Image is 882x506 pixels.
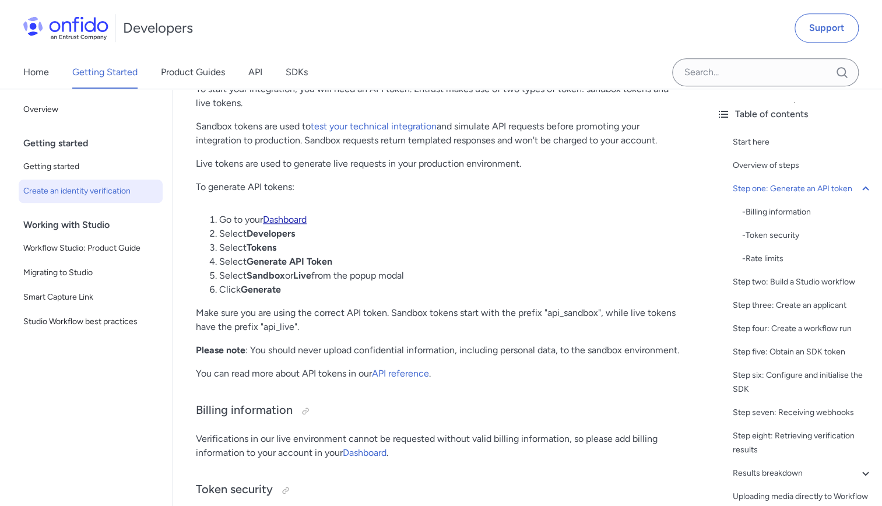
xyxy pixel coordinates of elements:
[19,98,163,121] a: Overview
[219,283,684,297] li: Click
[241,284,281,295] strong: Generate
[733,135,873,149] a: Start here
[716,107,873,121] div: Table of contents
[196,306,684,334] p: Make sure you are using the correct API token. Sandbox tokens start with the prefix "api_sandbox"...
[23,160,158,174] span: Getting started
[343,447,386,458] a: Dashboard
[286,56,308,89] a: SDKs
[733,275,873,289] a: Step two: Build a Studio workflow
[219,241,684,255] li: Select
[733,406,873,420] a: Step seven: Receiving webhooks
[196,120,684,147] p: Sandbox tokens are used to and simulate API requests before promoting your integration to product...
[72,56,138,89] a: Getting Started
[19,180,163,203] a: Create an identity verification
[372,368,429,379] a: API reference
[733,182,873,196] a: Step one: Generate an API token
[196,180,684,194] p: To generate API tokens:
[19,261,163,284] a: Migrating to Studio
[733,466,873,480] a: Results breakdown
[196,345,245,356] strong: Please note
[311,121,437,132] a: test your technical integration
[742,252,873,266] a: -Rate limits
[196,82,684,110] p: To start your integration, you will need an API token. Entrust makes use of two types of token: s...
[23,266,158,280] span: Migrating to Studio
[196,157,684,171] p: Live tokens are used to generate live requests in your production environment.
[19,310,163,333] a: Studio Workflow best practices
[196,481,684,500] h3: Token security
[293,270,311,281] strong: Live
[733,322,873,336] a: Step four: Create a workflow run
[263,214,307,225] a: Dashboard
[23,103,158,117] span: Overview
[196,367,684,381] p: You can read more about API tokens in our .
[247,228,295,239] strong: Developers
[733,159,873,173] a: Overview of steps
[19,155,163,178] a: Getting started
[247,256,332,267] strong: Generate API Token
[248,56,262,89] a: API
[23,315,158,329] span: Studio Workflow best practices
[742,229,873,243] a: -Token security
[742,205,873,219] a: -Billing information
[219,255,684,269] li: Select
[23,213,167,237] div: Working with Studio
[795,13,859,43] a: Support
[23,184,158,198] span: Create an identity verification
[247,270,285,281] strong: Sandbox
[196,432,684,460] p: Verifications in our live environment cannot be requested without valid billing information, so p...
[123,19,193,37] h1: Developers
[219,227,684,241] li: Select
[23,241,158,255] span: Workflow Studio: Product Guide
[19,286,163,309] a: Smart Capture Link
[733,368,873,396] a: Step six: Configure and initialise the SDK
[161,56,225,89] a: Product Guides
[219,213,684,227] li: Go to your
[23,290,158,304] span: Smart Capture Link
[196,343,684,357] p: : You should never upload confidential information, including personal data, to the sandbox envir...
[733,298,873,312] a: Step three: Create an applicant
[19,237,163,260] a: Workflow Studio: Product Guide
[23,16,108,40] img: Onfido Logo
[247,242,276,253] strong: Tokens
[219,269,684,283] li: Select or from the popup modal
[742,252,873,266] div: - Rate limits
[742,205,873,219] div: - Billing information
[23,56,49,89] a: Home
[196,402,684,420] h3: Billing information
[672,58,859,86] input: Onfido search input field
[733,345,873,359] a: Step five: Obtain an SDK token
[23,132,167,155] div: Getting started
[733,429,873,457] a: Step eight: Retrieving verification results
[742,229,873,243] div: - Token security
